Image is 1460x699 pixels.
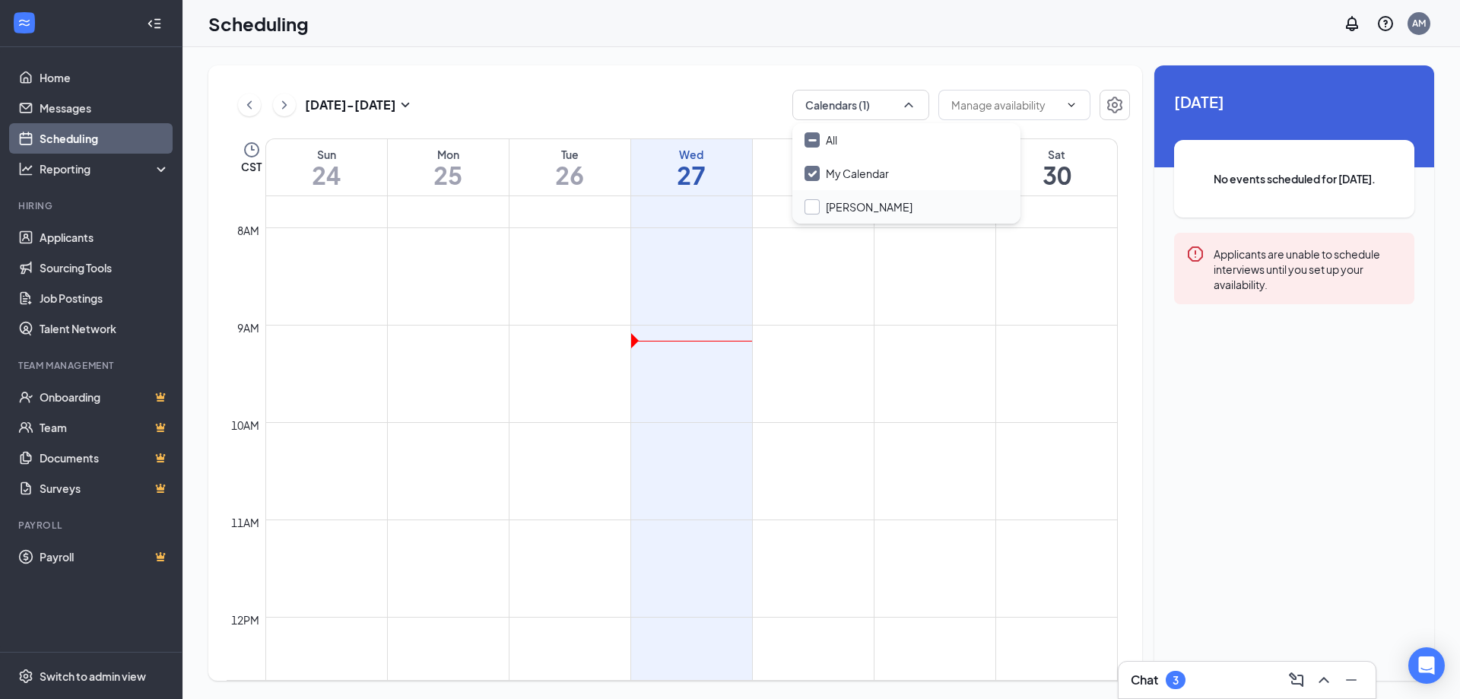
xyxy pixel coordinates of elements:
div: Team Management [18,359,167,372]
svg: Clock [243,141,261,159]
a: Job Postings [40,283,170,313]
a: August 28, 2025 [753,139,874,195]
div: Reporting [40,161,170,176]
div: Applicants are unable to schedule interviews until you set up your availability. [1214,245,1402,292]
svg: ChevronUp [1315,671,1333,689]
a: Talent Network [40,313,170,344]
h1: 26 [509,162,630,188]
svg: SmallChevronDown [396,96,414,114]
div: 12pm [228,612,262,628]
svg: WorkstreamLogo [17,15,32,30]
h1: 27 [631,162,752,188]
h1: 28 [753,162,874,188]
div: 3 [1173,674,1179,687]
svg: QuestionInfo [1376,14,1395,33]
a: OnboardingCrown [40,382,170,412]
input: Manage availability [951,97,1059,113]
a: TeamCrown [40,412,170,443]
div: 11am [228,514,262,531]
h1: 25 [388,162,509,188]
span: [DATE] [1174,90,1414,113]
button: ComposeMessage [1284,668,1309,692]
svg: Analysis [18,161,33,176]
a: DocumentsCrown [40,443,170,473]
svg: ChevronRight [277,96,292,114]
a: Messages [40,93,170,123]
h1: Scheduling [208,11,309,37]
button: ChevronLeft [238,94,261,116]
a: August 24, 2025 [266,139,387,195]
svg: Minimize [1342,671,1360,689]
a: SurveysCrown [40,473,170,504]
h3: Chat [1131,672,1158,688]
svg: ComposeMessage [1287,671,1306,689]
span: CST [241,159,262,174]
a: August 25, 2025 [388,139,509,195]
div: 8am [234,222,262,239]
button: Calendars (1)ChevronUp [792,90,929,120]
div: AM [1412,17,1426,30]
a: Home [40,62,170,93]
div: Hiring [18,199,167,212]
h3: [DATE] - [DATE] [305,97,396,113]
a: PayrollCrown [40,542,170,572]
div: Mon [388,147,509,162]
div: Sun [266,147,387,162]
span: No events scheduled for [DATE]. [1204,170,1384,187]
svg: Settings [18,669,33,684]
h1: 30 [996,162,1117,188]
svg: Notifications [1343,14,1361,33]
svg: Settings [1106,96,1124,114]
button: ChevronUp [1312,668,1336,692]
a: Scheduling [40,123,170,154]
svg: ChevronLeft [242,96,257,114]
svg: ChevronDown [1065,99,1078,111]
a: Sourcing Tools [40,253,170,283]
div: Switch to admin view [40,669,146,684]
div: Open Intercom Messenger [1408,647,1445,684]
div: Sat [996,147,1117,162]
a: August 27, 2025 [631,139,752,195]
a: August 30, 2025 [996,139,1117,195]
button: Minimize [1339,668,1363,692]
div: Wed [631,147,752,162]
div: Payroll [18,519,167,532]
svg: Error [1186,245,1204,263]
div: 9am [234,319,262,336]
svg: ChevronUp [901,97,916,113]
button: ChevronRight [273,94,296,116]
a: August 26, 2025 [509,139,630,195]
div: Tue [509,147,630,162]
div: Thu [753,147,874,162]
svg: Collapse [147,16,162,31]
h1: 24 [266,162,387,188]
a: Applicants [40,222,170,253]
button: Settings [1100,90,1130,120]
div: 10am [228,417,262,434]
